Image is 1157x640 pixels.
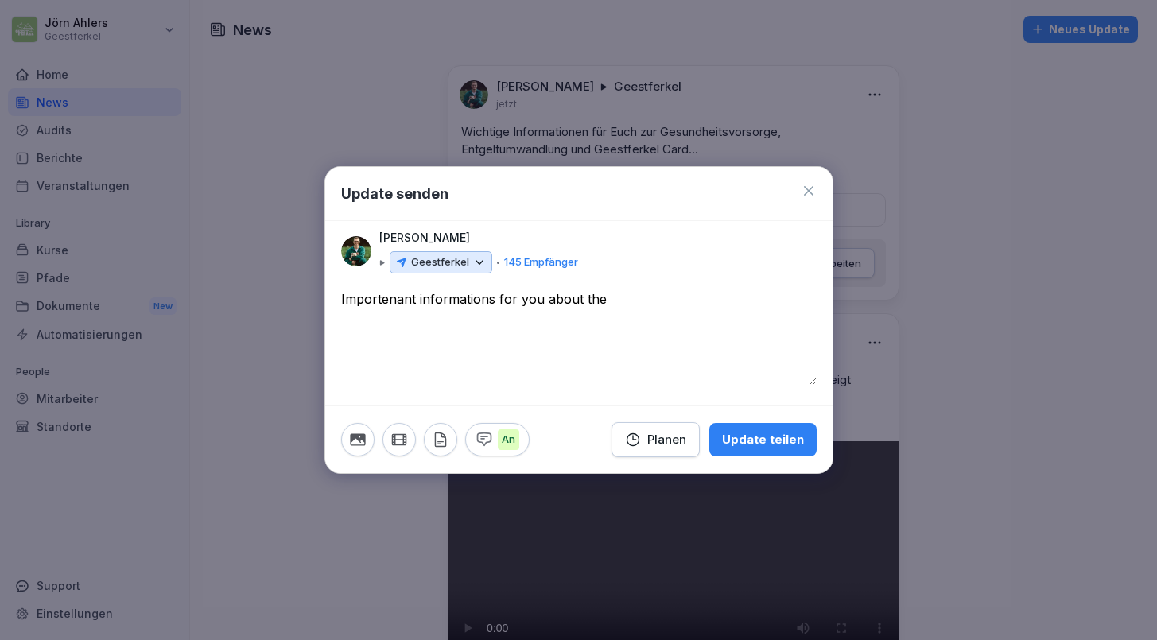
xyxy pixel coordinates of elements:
[722,431,804,448] div: Update teilen
[411,254,469,270] p: Geestferkel
[709,423,817,456] button: Update teilen
[341,183,448,204] h1: Update senden
[498,429,519,450] p: An
[625,431,686,448] div: Planen
[465,423,530,456] button: An
[504,254,578,270] p: 145 Empfänger
[379,229,470,246] p: [PERSON_NAME]
[341,236,371,266] img: bjt6ac15zr3cwr6gyxmatz36.png
[612,422,700,457] button: Planen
